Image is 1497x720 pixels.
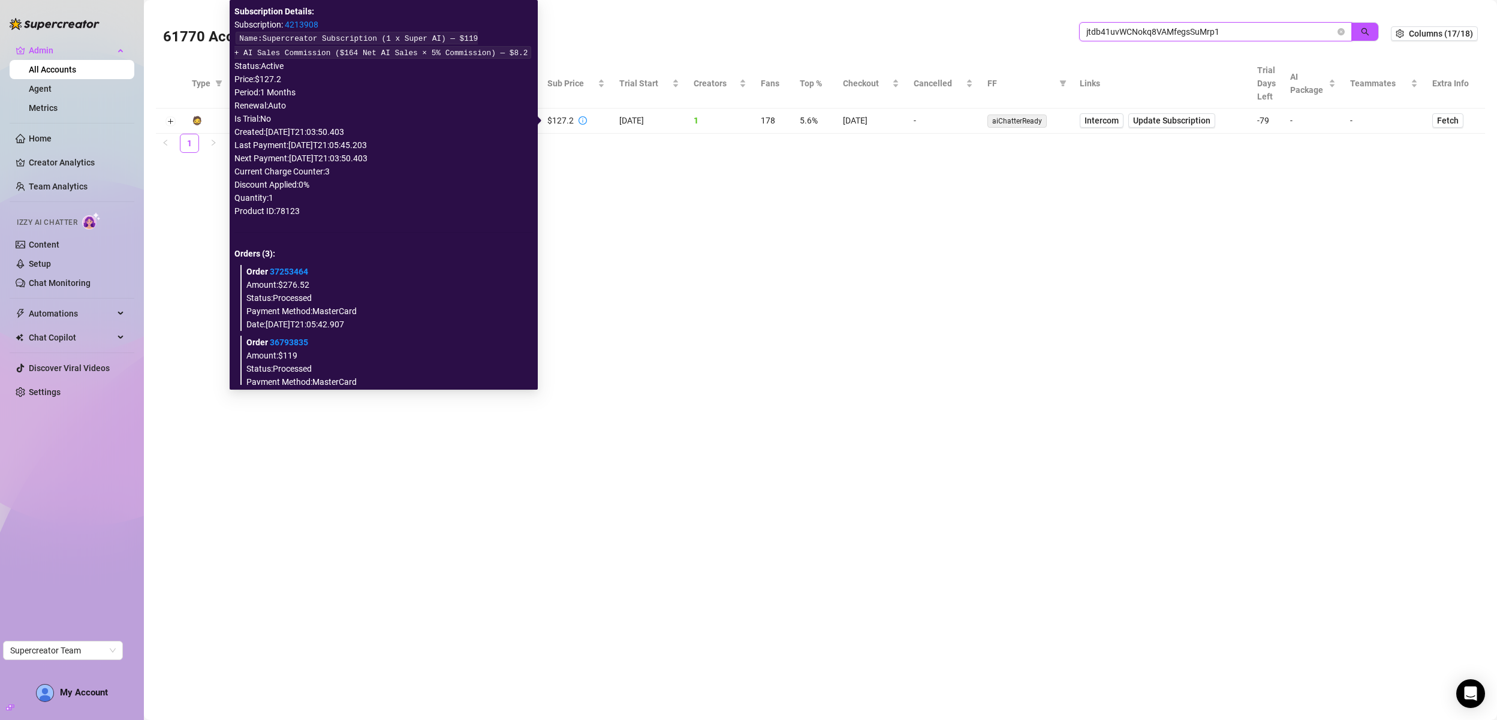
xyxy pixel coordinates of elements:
img: logo-BBDzfeDw.svg [10,18,100,30]
div: Status: Active [234,59,533,73]
div: Amount: $276.52 [246,278,528,291]
span: Cancelled [914,77,963,90]
button: Expand row [165,117,175,126]
div: Discount Applied: 0 % [234,178,533,191]
th: Links [1073,59,1249,109]
li: Next Page [204,134,223,153]
span: left [162,139,169,146]
div: Payment Method: MasterCard [246,375,528,388]
th: Teammates [1343,59,1425,109]
span: Sub Price [547,77,595,90]
th: Fans [754,59,793,109]
li: 1 [180,134,199,153]
th: AI Package [1283,59,1343,109]
th: Name [228,59,316,109]
div: Payment Method: MasterCard [246,305,528,318]
span: Automations [29,304,114,323]
span: filter [215,80,222,87]
div: Created: [DATE]T21:03:50.403 [234,125,533,138]
span: 5.6% [800,116,818,125]
code: Name: Supercreator Subscription (1 x Super AI) — $119 + AI Sales Commission ($164 Net AI Sales × ... [234,32,532,58]
th: Sub Price [540,59,612,109]
th: Trial Start [612,59,686,109]
div: Subscription: [234,18,533,31]
span: crown [16,46,25,55]
a: Home [29,134,52,143]
th: Checkout [836,59,906,109]
a: All Accounts [29,65,76,74]
img: AD_cMMTxCeTpmN1d5MnKJ1j-_uXZCpTKapSSqNGg4PyXtR_tCW7gZXTNmFz2tpVv9LSyNV7ff1CaS4f4q0HLYKULQOwoM5GQR... [37,685,53,701]
span: Teammates [1350,77,1408,90]
div: 🧔 [192,114,202,127]
span: Supercreator Team [10,641,116,659]
div: Amount: $119 [246,349,528,362]
a: Chat Monitoring [29,278,91,288]
button: close-circle [1338,28,1345,35]
span: thunderbolt [16,309,25,318]
strong: Subscription Details: [234,7,314,16]
div: Last Payment: [DATE]T21:05:45.203 [234,138,533,152]
a: 4213908 [285,20,318,29]
span: - [1350,116,1353,125]
div: Open Intercom Messenger [1456,679,1485,708]
td: [DATE] [836,109,906,134]
span: Intercom [1085,114,1119,127]
span: Admin [29,41,114,60]
th: Creators [686,59,754,109]
td: - [1283,109,1343,134]
a: Setup [29,259,51,269]
span: 178 [761,116,775,125]
a: Team Analytics [29,182,88,191]
div: Next Payment: [DATE]T21:03:50.403 [234,152,533,165]
span: Fetch [1437,116,1459,125]
span: FF [987,77,1055,90]
span: Creators [694,77,737,90]
td: -79 [1250,109,1283,134]
strong: Order [246,338,308,347]
th: Extra Info [1425,59,1485,109]
div: $127.2 [547,114,574,127]
td: - [906,109,980,134]
span: Update Subscription [1133,116,1210,125]
td: [DATE] [612,109,686,134]
span: right [210,139,217,146]
a: Metrics [29,103,58,113]
div: Status: Processed [246,291,528,305]
span: Type [192,77,210,90]
span: filter [213,74,225,92]
span: Columns (17/18) [1409,29,1473,38]
strong: Order [246,267,308,276]
span: search [1361,28,1369,36]
span: My Account [60,687,108,698]
a: 36793835 [270,338,308,347]
span: build [6,703,14,712]
div: Period: 1 Months [234,86,533,99]
a: Agent [29,84,52,94]
div: Price: $127.2 [234,73,533,86]
h3: 61770 Accounts [163,28,270,47]
a: Creator Analytics [29,153,125,172]
span: filter [1057,74,1069,92]
img: Chat Copilot [16,333,23,342]
a: Discover Viral Videos [29,363,110,373]
button: Update Subscription [1128,113,1215,128]
span: 1 [694,116,698,125]
span: Trial Start [619,77,670,90]
a: 37253464 [270,267,308,276]
li: Previous Page [156,134,175,153]
span: aiChatterReady [987,115,1047,128]
div: Product ID: 78123 [234,204,533,218]
a: Settings [29,387,61,397]
span: filter [1059,80,1067,87]
div: Quantity: 1 [234,191,533,204]
input: Search by UID / Name / Email / Creator Username [1086,25,1335,38]
span: Checkout [843,77,890,90]
div: Current Charge Counter: 3 [234,165,533,178]
a: Content [29,240,59,249]
div: Is Trial: No [234,112,533,125]
a: Intercom [1080,113,1123,128]
span: info-circle [579,116,587,125]
th: Cancelled [906,59,980,109]
span: setting [1396,29,1404,38]
div: Renewal: Auto [234,99,533,112]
